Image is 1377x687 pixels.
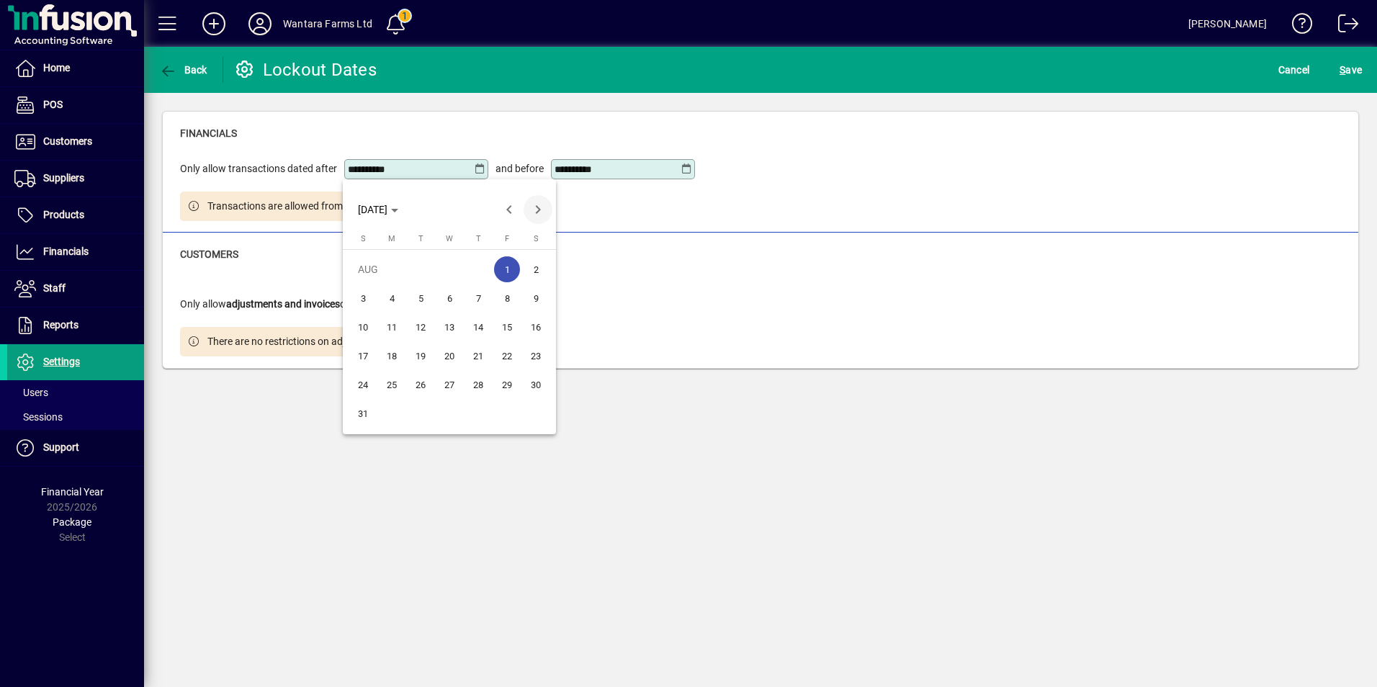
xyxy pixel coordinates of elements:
span: 28 [465,372,491,398]
button: Fri Aug 29 2025 [493,370,521,399]
button: Fri Aug 15 2025 [493,313,521,341]
span: 12 [408,314,434,340]
span: T [476,234,481,243]
button: Sun Aug 17 2025 [349,341,377,370]
button: Mon Aug 25 2025 [377,370,406,399]
button: Wed Aug 06 2025 [435,284,464,313]
button: Mon Aug 04 2025 [377,284,406,313]
span: 10 [350,314,376,340]
span: 14 [465,314,491,340]
span: 19 [408,343,434,369]
span: 3 [350,285,376,311]
span: 8 [494,285,520,311]
td: AUG [349,255,493,284]
button: Thu Aug 07 2025 [464,284,493,313]
span: 27 [436,372,462,398]
span: 13 [436,314,462,340]
span: 25 [379,372,405,398]
span: S [361,234,366,243]
span: F [505,234,509,243]
button: Tue Aug 19 2025 [406,341,435,370]
button: Wed Aug 20 2025 [435,341,464,370]
span: 18 [379,343,405,369]
button: Fri Aug 22 2025 [493,341,521,370]
span: 22 [494,343,520,369]
button: Wed Aug 27 2025 [435,370,464,399]
button: Sun Aug 31 2025 [349,399,377,428]
button: Fri Aug 08 2025 [493,284,521,313]
button: Tue Aug 05 2025 [406,284,435,313]
button: Sun Aug 24 2025 [349,370,377,399]
span: 4 [379,285,405,311]
button: Previous month [495,195,524,224]
span: 31 [350,400,376,426]
span: 24 [350,372,376,398]
span: T [418,234,423,243]
span: 26 [408,372,434,398]
span: 5 [408,285,434,311]
button: Sat Aug 30 2025 [521,370,550,399]
button: Mon Aug 11 2025 [377,313,406,341]
span: 7 [465,285,491,311]
button: Next month [524,195,552,224]
span: [DATE] [358,204,387,215]
span: 20 [436,343,462,369]
button: Thu Aug 28 2025 [464,370,493,399]
span: 1 [494,256,520,282]
button: Sat Aug 16 2025 [521,313,550,341]
button: Choose month and year [352,197,404,223]
span: 17 [350,343,376,369]
button: Tue Aug 26 2025 [406,370,435,399]
button: Sat Aug 02 2025 [521,255,550,284]
button: Fri Aug 01 2025 [493,255,521,284]
span: 11 [379,314,405,340]
span: 23 [523,343,549,369]
span: 6 [436,285,462,311]
span: M [388,234,395,243]
span: 2 [523,256,549,282]
span: W [446,234,453,243]
button: Sat Aug 23 2025 [521,341,550,370]
span: 30 [523,372,549,398]
span: 16 [523,314,549,340]
span: 29 [494,372,520,398]
button: Sun Aug 03 2025 [349,284,377,313]
span: S [534,234,539,243]
button: Wed Aug 13 2025 [435,313,464,341]
button: Tue Aug 12 2025 [406,313,435,341]
span: 9 [523,285,549,311]
span: 21 [465,343,491,369]
button: Sun Aug 10 2025 [349,313,377,341]
button: Sat Aug 09 2025 [521,284,550,313]
button: Thu Aug 21 2025 [464,341,493,370]
span: 15 [494,314,520,340]
button: Mon Aug 18 2025 [377,341,406,370]
button: Thu Aug 14 2025 [464,313,493,341]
